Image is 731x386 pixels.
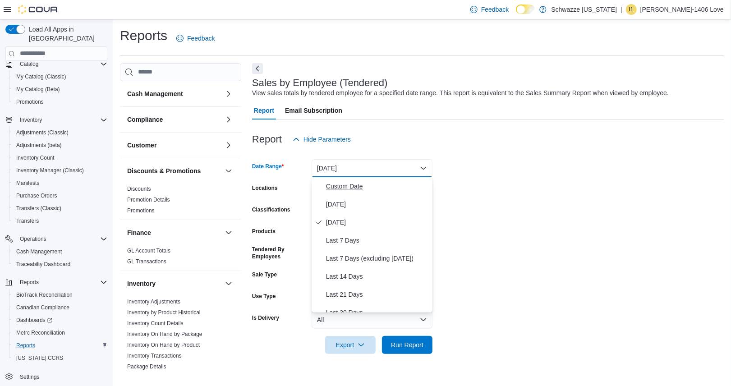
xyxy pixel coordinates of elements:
[13,84,107,95] span: My Catalog (Beta)
[2,370,111,383] button: Settings
[13,165,107,176] span: Inventory Manager (Classic)
[312,177,432,312] div: Select listbox
[127,166,221,175] button: Discounts & Promotions
[285,101,342,119] span: Email Subscription
[127,258,166,265] a: GL Transactions
[326,289,429,300] span: Last 21 Days
[9,164,111,177] button: Inventory Manager (Classic)
[16,277,42,288] button: Reports
[13,246,107,257] span: Cash Management
[187,34,215,43] span: Feedback
[13,315,56,326] a: Dashboards
[16,234,50,244] button: Operations
[9,177,111,189] button: Manifests
[127,197,170,203] a: Promotion Details
[13,302,73,313] a: Canadian Compliance
[127,353,182,359] a: Inventory Transactions
[127,331,202,338] span: Inventory On Hand by Package
[252,63,263,74] button: Next
[13,71,107,82] span: My Catalog (Classic)
[16,205,61,212] span: Transfers (Classic)
[9,126,111,139] button: Adjustments (Classic)
[16,59,107,69] span: Catalog
[254,101,274,119] span: Report
[252,293,276,300] label: Use Type
[13,327,107,338] span: Metrc Reconciliation
[127,363,166,370] span: Package Details
[16,261,70,268] span: Traceabilty Dashboard
[640,4,724,15] p: [PERSON_NAME]-1406 Love
[16,115,46,125] button: Inventory
[252,271,277,278] label: Sale Type
[13,203,107,214] span: Transfers (Classic)
[326,271,429,282] span: Last 14 Days
[127,141,156,150] h3: Customer
[551,4,617,15] p: Schwazze [US_STATE]
[127,115,163,124] h3: Compliance
[13,165,87,176] a: Inventory Manager (Classic)
[9,301,111,314] button: Canadian Compliance
[325,336,376,354] button: Export
[9,70,111,83] button: My Catalog (Classic)
[9,139,111,152] button: Adjustments (beta)
[326,181,429,192] span: Custom Date
[481,5,509,14] span: Feedback
[252,228,276,235] label: Products
[16,277,107,288] span: Reports
[127,196,170,203] span: Promotion Details
[16,372,43,382] a: Settings
[13,140,65,151] a: Adjustments (beta)
[127,309,201,316] span: Inventory by Product Historical
[16,59,42,69] button: Catalog
[127,352,182,359] span: Inventory Transactions
[9,96,111,108] button: Promotions
[252,206,290,213] label: Classifications
[20,116,42,124] span: Inventory
[13,127,72,138] a: Adjustments (Classic)
[16,98,44,106] span: Promotions
[127,331,202,337] a: Inventory On Hand by Package
[13,71,70,82] a: My Catalog (Classic)
[223,278,234,289] button: Inventory
[20,60,38,68] span: Catalog
[13,216,42,226] a: Transfers
[467,0,512,18] a: Feedback
[2,276,111,289] button: Reports
[326,217,429,228] span: [DATE]
[9,215,111,227] button: Transfers
[13,96,47,107] a: Promotions
[16,317,52,324] span: Dashboards
[16,179,39,187] span: Manifests
[16,86,60,93] span: My Catalog (Beta)
[127,279,221,288] button: Inventory
[127,320,184,326] a: Inventory Count Details
[127,341,200,349] span: Inventory On Hand by Product
[223,88,234,99] button: Cash Management
[20,279,39,286] span: Reports
[127,279,156,288] h3: Inventory
[252,314,279,322] label: Is Delivery
[9,189,111,202] button: Purchase Orders
[173,29,218,47] a: Feedback
[16,354,63,362] span: [US_STATE] CCRS
[13,216,107,226] span: Transfers
[13,190,107,201] span: Purchase Orders
[252,184,278,192] label: Locations
[252,88,669,98] div: View sales totals by tendered employee for a specified date range. This report is equivalent to t...
[16,248,62,255] span: Cash Management
[13,289,107,300] span: BioTrack Reconciliation
[127,207,155,214] span: Promotions
[18,5,59,14] img: Cova
[252,246,308,260] label: Tendered By Employees
[127,186,151,192] a: Discounts
[13,152,107,163] span: Inventory Count
[326,307,429,318] span: Last 30 Days
[312,159,432,177] button: [DATE]
[9,258,111,271] button: Traceabilty Dashboard
[16,304,69,311] span: Canadian Compliance
[127,185,151,193] span: Discounts
[331,336,370,354] span: Export
[127,248,170,254] a: GL Account Totals
[2,58,111,70] button: Catalog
